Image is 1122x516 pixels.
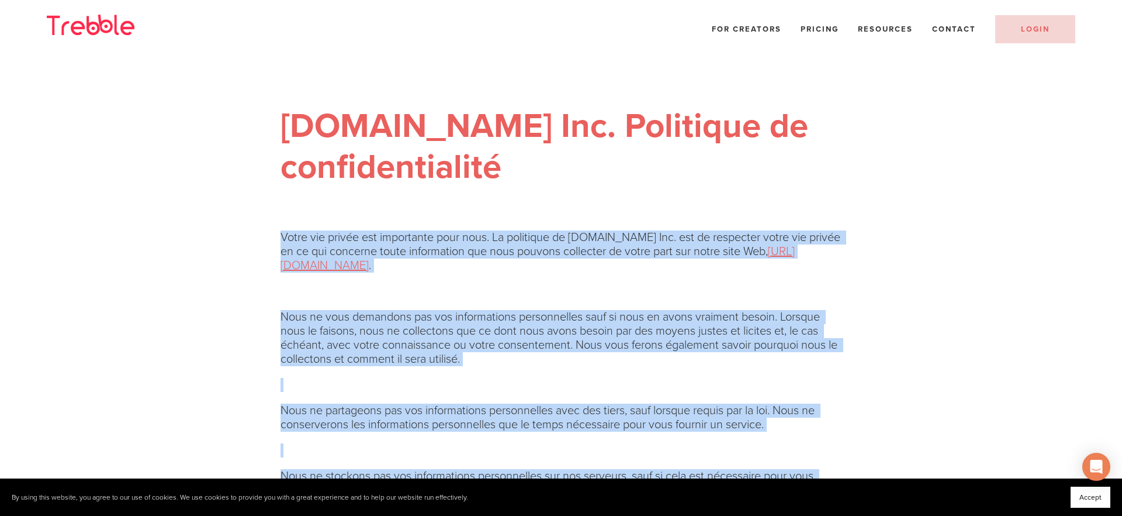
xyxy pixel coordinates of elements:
p: By using this website, you agree to our use of cookies. We use cookies to provide you with a grea... [12,490,468,504]
a: Pricing [801,25,839,34]
a: For Creators [712,25,781,34]
a: [URL][DOMAIN_NAME] [280,245,795,273]
img: Trebble [47,15,134,35]
a: Contact [932,25,976,34]
span: Resources [858,25,913,34]
p: Nous ne vous demandons pas vos informations personnelles sauf si nous en avons vraiment besoin. L... [280,310,841,366]
p: Nous ne partageons pas vos informations personnelles avec des tiers, sauf lorsque requis par la l... [280,404,841,432]
span: Accept [1079,493,1102,501]
button: Accept [1071,487,1110,508]
span: LOGIN [1021,25,1050,34]
a: LOGIN [995,15,1075,43]
strong: [DOMAIN_NAME] Inc. Politique de confidentialité [280,106,817,188]
p: Votre vie privée est importante pour nous. La politique de [DOMAIN_NAME] Inc. est de respecter vo... [280,231,841,273]
div: Open Intercom Messenger [1082,453,1110,481]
